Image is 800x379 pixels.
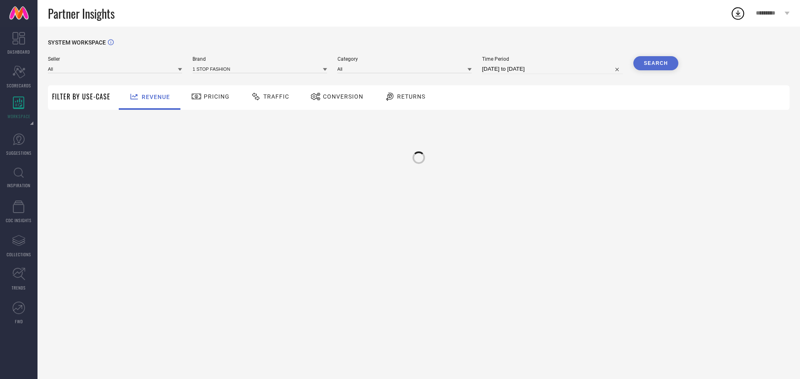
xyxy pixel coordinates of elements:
[7,113,30,119] span: WORKSPACE
[48,56,182,62] span: Seller
[337,56,472,62] span: Category
[482,56,623,62] span: Time Period
[204,93,230,100] span: Pricing
[15,318,23,325] span: FWD
[7,251,31,258] span: COLLECTIONS
[52,92,110,102] span: Filter By Use-Case
[323,93,363,100] span: Conversion
[12,285,26,291] span: TRENDS
[397,93,425,100] span: Returns
[7,182,30,188] span: INSPIRATION
[192,56,327,62] span: Brand
[730,6,745,21] div: Open download list
[6,150,32,156] span: SUGGESTIONS
[7,49,30,55] span: DASHBOARD
[142,94,170,100] span: Revenue
[48,5,115,22] span: Partner Insights
[482,64,623,74] input: Select time period
[6,217,32,223] span: CDC INSIGHTS
[7,82,31,89] span: SCORECARDS
[48,39,106,46] span: SYSTEM WORKSPACE
[263,93,289,100] span: Traffic
[633,56,678,70] button: Search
